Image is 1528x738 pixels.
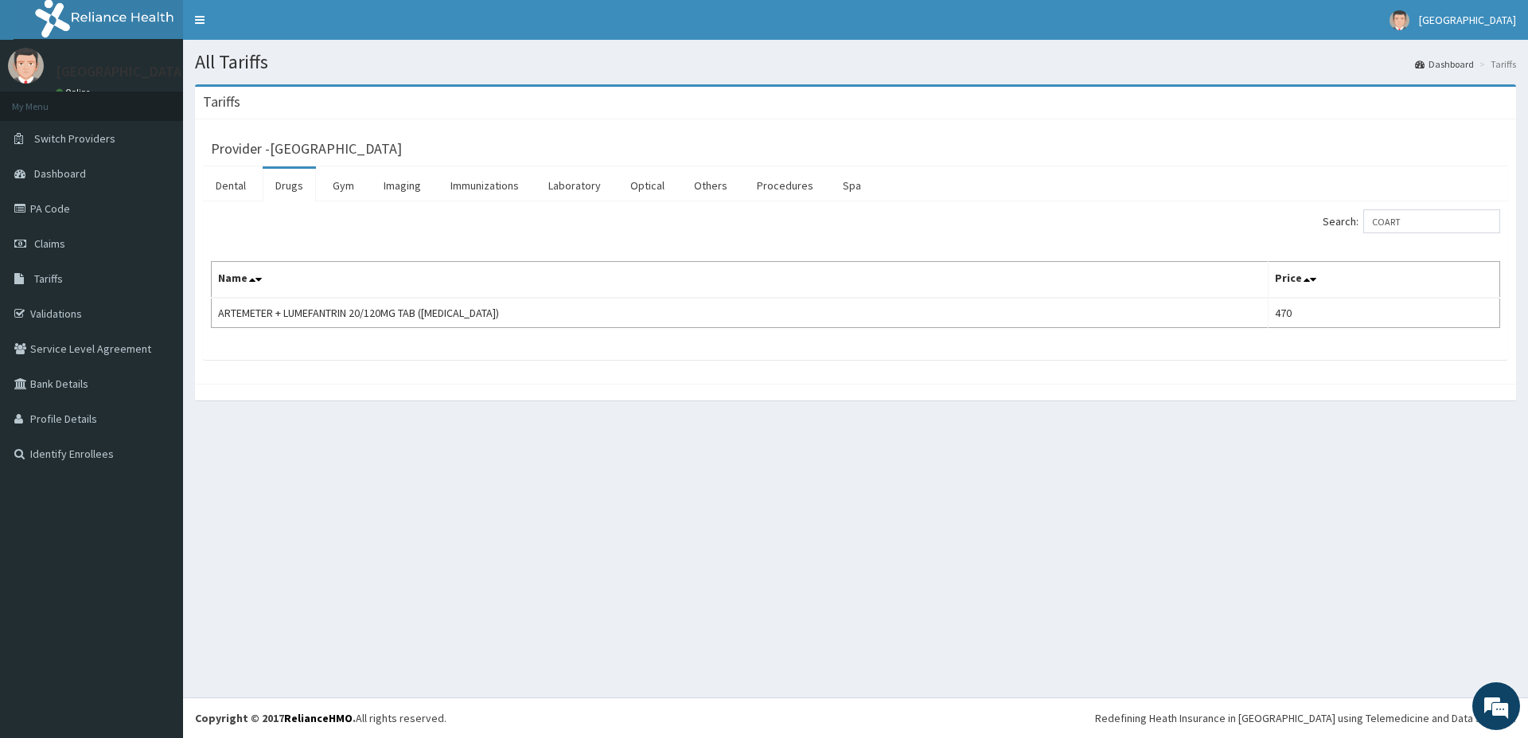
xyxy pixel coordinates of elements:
div: Redefining Heath Insurance in [GEOGRAPHIC_DATA] using Telemedicine and Data Science! [1095,710,1516,726]
a: Drugs [263,169,316,202]
span: Claims [34,236,65,251]
td: ARTEMETER + LUMEFANTRIN 20/120MG TAB ([MEDICAL_DATA]) [212,298,1269,328]
a: Immunizations [438,169,532,202]
a: Imaging [371,169,434,202]
a: Laboratory [536,169,614,202]
h1: All Tariffs [195,52,1516,72]
a: Optical [618,169,677,202]
a: Others [681,169,740,202]
p: [GEOGRAPHIC_DATA] [56,64,187,79]
img: User Image [1390,10,1409,30]
label: Search: [1323,209,1500,233]
input: Search: [1363,209,1500,233]
a: Procedures [744,169,826,202]
img: User Image [8,48,44,84]
h3: Provider - [GEOGRAPHIC_DATA] [211,142,402,156]
a: Gym [320,169,367,202]
a: Online [56,87,94,98]
a: Dashboard [1415,57,1474,71]
h3: Tariffs [203,95,240,109]
strong: Copyright © 2017 . [195,711,356,725]
th: Name [212,262,1269,299]
span: Dashboard [34,166,86,181]
li: Tariffs [1475,57,1516,71]
span: Switch Providers [34,131,115,146]
a: Dental [203,169,259,202]
td: 470 [1269,298,1500,328]
span: [GEOGRAPHIC_DATA] [1419,13,1516,27]
th: Price [1269,262,1500,299]
a: Spa [830,169,874,202]
footer: All rights reserved. [183,697,1528,738]
a: RelianceHMO [284,711,353,725]
span: Tariffs [34,271,63,286]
